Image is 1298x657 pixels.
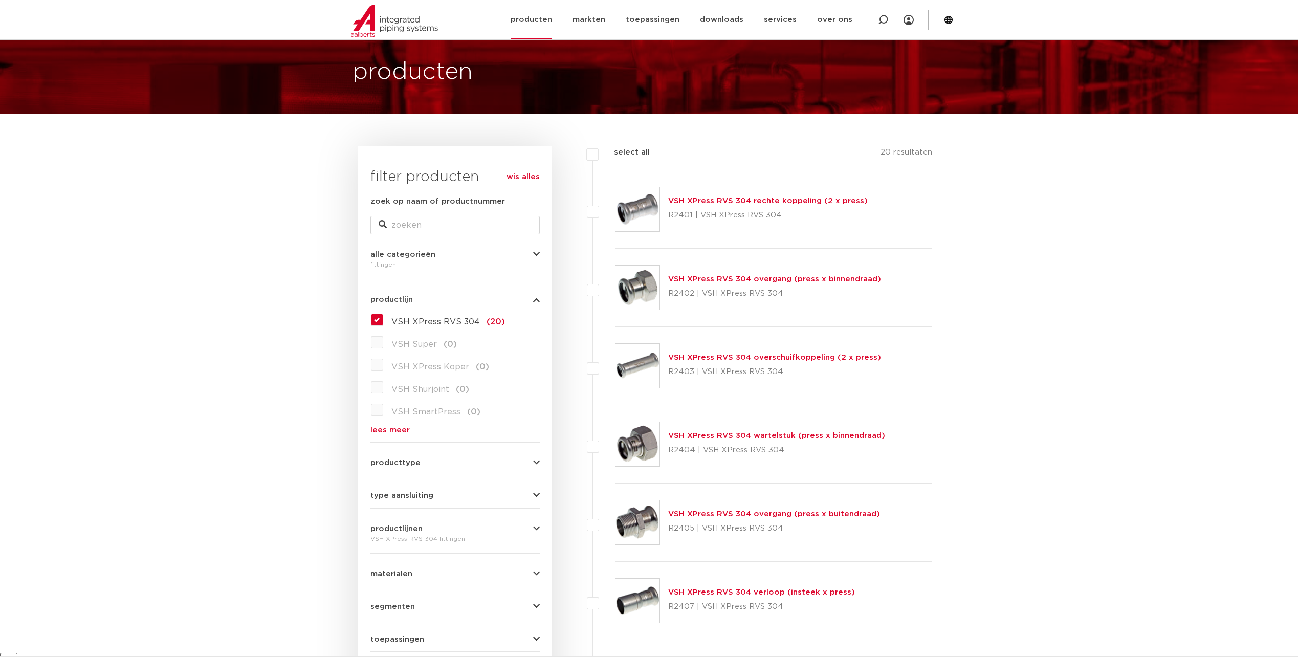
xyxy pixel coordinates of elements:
span: VSH SmartPress [391,408,460,416]
h3: filter producten [370,167,540,187]
span: type aansluiting [370,492,433,499]
a: lees meer [370,426,540,434]
label: zoek op naam of productnummer [370,195,505,208]
p: 20 resultaten [881,146,932,162]
a: VSH XPress RVS 304 overschuifkoppeling (2 x press) [668,354,881,361]
button: productlijn [370,296,540,303]
a: VSH XPress RVS 304 overgang (press x binnendraad) [668,275,881,283]
span: VSH Super [391,340,437,348]
h1: producten [353,56,473,89]
span: productlijn [370,296,413,303]
p: R2402 | VSH XPress RVS 304 [668,286,881,302]
button: alle categorieën [370,251,540,258]
span: VSH XPress RVS 304 [391,318,480,326]
button: type aansluiting [370,492,540,499]
a: VSH XPress RVS 304 overgang (press x buitendraad) [668,510,880,518]
img: Thumbnail for VSH XPress RVS 304 overgang (press x binnendraad) [615,266,659,310]
span: materialen [370,570,412,578]
button: materialen [370,570,540,578]
div: fittingen [370,258,540,271]
img: Thumbnail for VSH XPress RVS 304 wartelstuk (press x binnendraad) [615,422,659,466]
input: zoeken [370,216,540,234]
span: (0) [444,340,457,348]
span: VSH XPress Koper [391,363,469,371]
button: toepassingen [370,636,540,643]
img: Thumbnail for VSH XPress RVS 304 verloop (insteek x press) [615,579,659,623]
a: VSH XPress RVS 304 rechte koppeling (2 x press) [668,197,868,205]
span: segmenten [370,603,415,610]
p: R2404 | VSH XPress RVS 304 [668,442,885,458]
span: (20) [487,318,505,326]
a: VSH XPress RVS 304 verloop (insteek x press) [668,588,855,596]
p: R2403 | VSH XPress RVS 304 [668,364,881,380]
span: producttype [370,459,421,467]
button: producttype [370,459,540,467]
a: VSH XPress RVS 304 wartelstuk (press x binnendraad) [668,432,885,440]
span: (0) [467,408,480,416]
button: segmenten [370,603,540,610]
span: VSH Shurjoint [391,385,449,393]
span: toepassingen [370,636,424,643]
label: select all [599,146,650,159]
p: R2405 | VSH XPress RVS 304 [668,520,880,537]
img: Thumbnail for VSH XPress RVS 304 overgang (press x buitendraad) [615,500,659,544]
span: (0) [456,385,469,393]
span: (0) [476,363,489,371]
span: alle categorieën [370,251,435,258]
p: R2401 | VSH XPress RVS 304 [668,207,868,224]
span: productlijnen [370,525,423,533]
a: wis alles [507,171,540,183]
button: productlijnen [370,525,540,533]
img: Thumbnail for VSH XPress RVS 304 rechte koppeling (2 x press) [615,187,659,231]
img: Thumbnail for VSH XPress RVS 304 overschuifkoppeling (2 x press) [615,344,659,388]
p: R2407 | VSH XPress RVS 304 [668,599,855,615]
div: VSH XPress RVS 304 fittingen [370,533,540,545]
